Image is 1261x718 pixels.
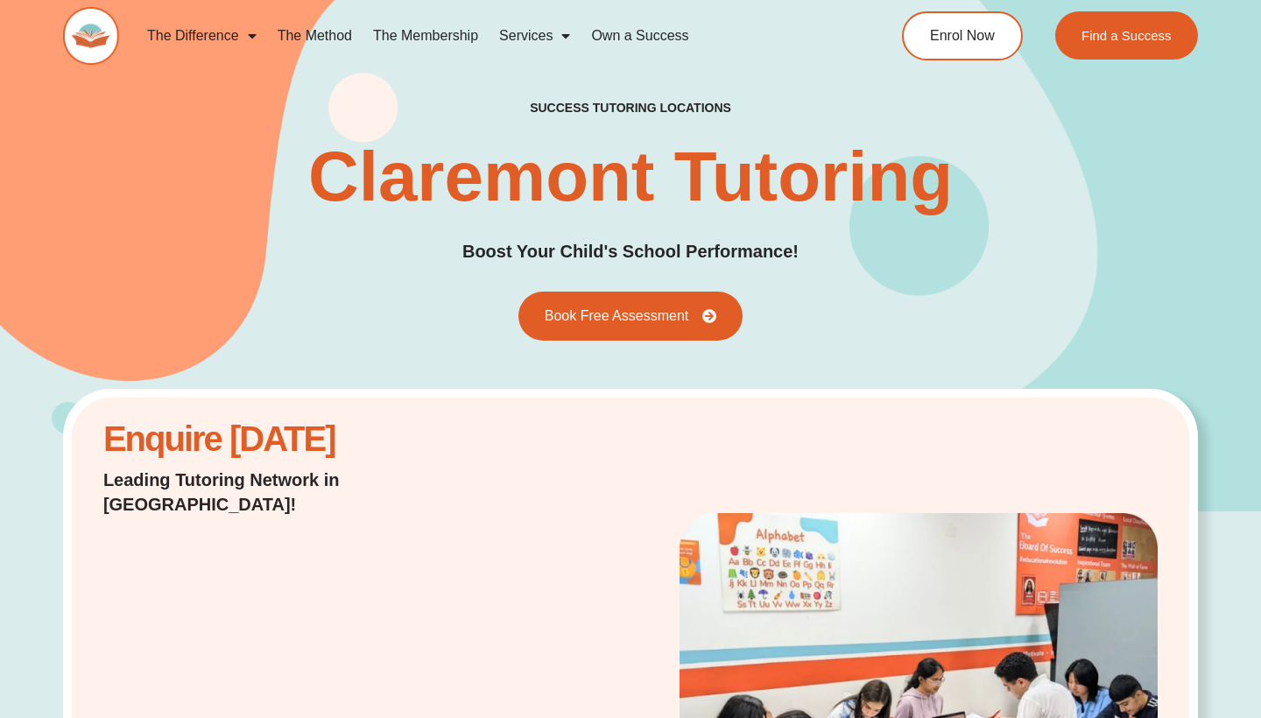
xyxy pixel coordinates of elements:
h2: Leading Tutoring Network in [GEOGRAPHIC_DATA]! [103,468,480,517]
a: Own a Success [581,16,699,56]
a: Find a Success [1055,11,1198,60]
h2: Enquire [DATE] [103,428,480,450]
a: The Membership [363,16,489,56]
span: Find a Success [1081,29,1172,42]
a: Enrol Now [902,11,1023,60]
h1: Claremont Tutoring [308,142,953,212]
nav: Menu [137,16,837,56]
span: Enrol Now [930,29,995,43]
a: The Method [267,16,363,56]
a: Services [489,16,581,56]
a: Book Free Assessment [518,292,743,341]
a: The Difference [137,16,267,56]
h2: Boost Your Child's School Performance! [462,238,799,265]
h2: success tutoring locations [530,100,731,116]
span: Book Free Assessment [545,309,689,323]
